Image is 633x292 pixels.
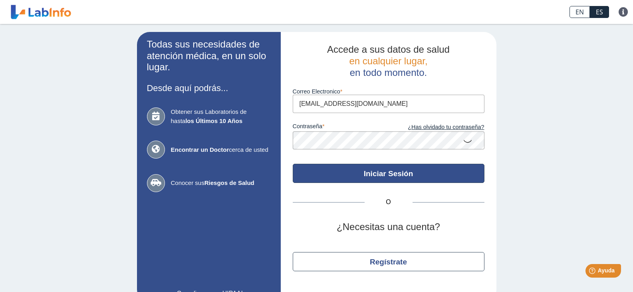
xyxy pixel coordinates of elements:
span: Accede a sus datos de salud [327,44,450,55]
b: Encontrar un Doctor [171,146,229,153]
span: Obtener sus Laboratorios de hasta [171,107,271,125]
label: contraseña [293,123,389,132]
h2: ¿Necesitas una cuenta? [293,221,484,233]
span: Conocer sus [171,179,271,188]
a: EN [570,6,590,18]
button: Iniciar Sesión [293,164,484,183]
span: O [365,197,413,207]
button: Regístrate [293,252,484,271]
a: ¿Has olvidado tu contraseña? [389,123,484,132]
label: Correo Electronico [293,88,484,95]
b: Riesgos de Salud [204,179,254,186]
iframe: Help widget launcher [562,261,624,283]
h2: Todas sus necesidades de atención médica, en un solo lugar. [147,39,271,73]
span: en todo momento. [350,67,427,78]
h3: Desde aquí podrás... [147,83,271,93]
b: los Últimos 10 Años [185,117,242,124]
a: ES [590,6,609,18]
span: en cualquier lugar, [349,56,427,66]
span: cerca de usted [171,145,271,155]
